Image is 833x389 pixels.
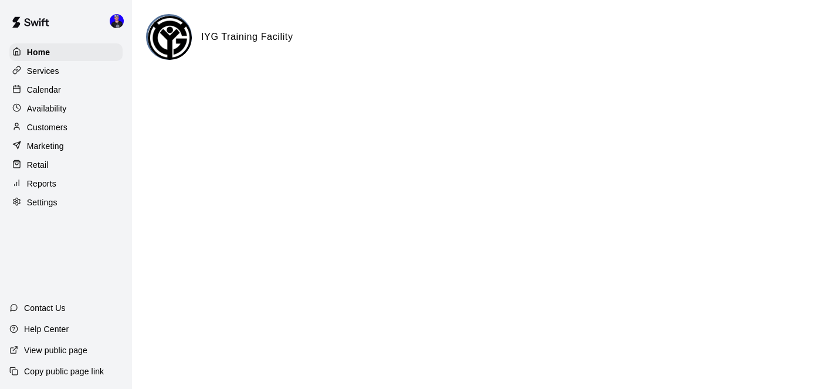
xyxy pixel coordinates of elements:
a: Home [9,43,123,61]
a: Calendar [9,81,123,99]
p: Calendar [27,84,61,96]
div: Tyler LeClair [107,9,132,33]
p: Retail [27,159,49,171]
h6: IYG Training Facility [201,29,293,45]
img: IYG Training Facility logo [148,16,192,60]
p: Availability [27,103,67,114]
a: Marketing [9,137,123,155]
a: Reports [9,175,123,192]
a: Settings [9,194,123,211]
p: View public page [24,344,87,356]
p: Customers [27,121,67,133]
a: Retail [9,156,123,174]
p: Help Center [24,323,69,335]
p: Settings [27,197,57,208]
p: Reports [27,178,56,190]
p: Copy public page link [24,366,104,377]
p: Services [27,65,59,77]
p: Marketing [27,140,64,152]
img: Tyler LeClair [110,14,124,28]
a: Services [9,62,123,80]
p: Contact Us [24,302,66,314]
p: Home [27,46,50,58]
a: Customers [9,119,123,136]
a: Availability [9,100,123,117]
